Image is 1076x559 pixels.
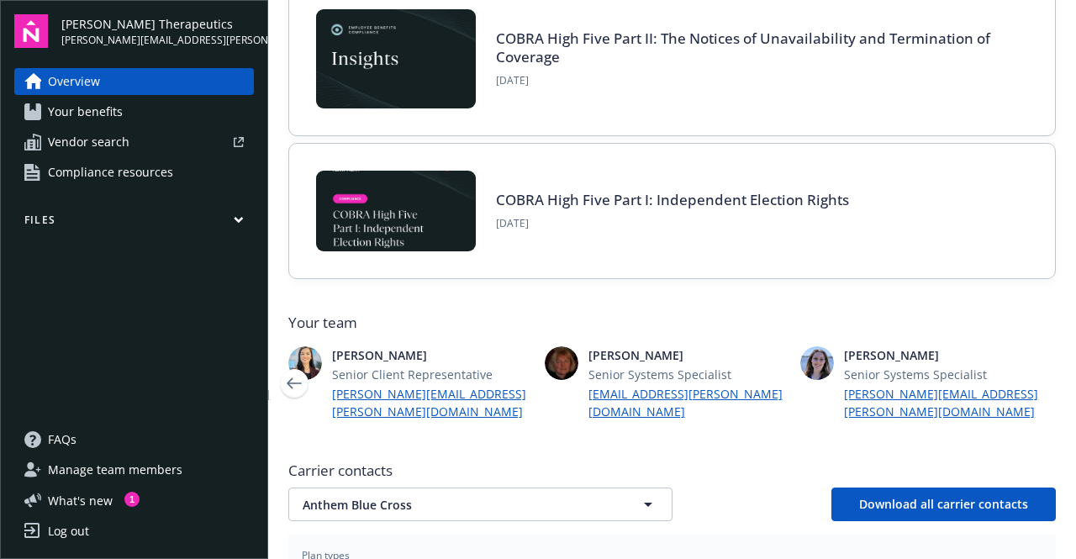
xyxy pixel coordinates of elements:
[545,346,578,380] img: photo
[14,426,254,453] a: FAQs
[303,496,604,514] span: Anthem Blue Cross
[48,129,129,156] span: Vendor search
[14,129,254,156] a: Vendor search
[48,456,182,483] span: Manage team members
[288,461,1056,481] span: Carrier contacts
[14,68,254,95] a: Overview
[48,159,173,186] span: Compliance resources
[14,98,254,125] a: Your benefits
[831,488,1056,521] button: Download all carrier contacts
[844,346,1043,364] span: [PERSON_NAME]
[288,313,1056,333] span: Your team
[48,68,100,95] span: Overview
[332,366,531,383] span: Senior Client Representative
[844,385,1043,420] a: [PERSON_NAME][EMAIL_ADDRESS][PERSON_NAME][DOMAIN_NAME]
[48,518,89,545] div: Log out
[316,9,476,108] img: Card Image - EB Compliance Insights.png
[588,366,788,383] span: Senior Systems Specialist
[14,159,254,186] a: Compliance resources
[859,496,1028,512] span: Download all carrier contacts
[332,385,531,420] a: [PERSON_NAME][EMAIL_ADDRESS][PERSON_NAME][DOMAIN_NAME]
[48,426,76,453] span: FAQs
[61,15,254,33] span: [PERSON_NAME] Therapeutics
[61,33,254,48] span: [PERSON_NAME][EMAIL_ADDRESS][PERSON_NAME][DOMAIN_NAME]
[496,73,1008,88] span: [DATE]
[496,190,849,209] a: COBRA High Five Part I: Independent Election Rights
[48,492,113,509] span: What ' s new
[588,346,788,364] span: [PERSON_NAME]
[496,216,849,231] span: [DATE]
[14,14,48,48] img: navigator-logo.svg
[496,29,990,66] a: COBRA High Five Part II: The Notices of Unavailability and Termination of Coverage
[316,171,476,251] img: BLOG-Card Image - Compliance - COBRA High Five Pt 1 07-18-25.jpg
[800,346,834,380] img: photo
[281,370,308,397] a: Previous
[124,492,140,507] div: 1
[48,98,123,125] span: Your benefits
[288,488,672,521] button: Anthem Blue Cross
[288,346,322,380] img: photo
[14,456,254,483] a: Manage team members
[588,385,788,420] a: [EMAIL_ADDRESS][PERSON_NAME][DOMAIN_NAME]
[332,346,531,364] span: [PERSON_NAME]
[14,492,140,509] button: What's new1
[61,14,254,48] button: [PERSON_NAME] Therapeutics[PERSON_NAME][EMAIL_ADDRESS][PERSON_NAME][DOMAIN_NAME]
[844,366,1043,383] span: Senior Systems Specialist
[14,213,254,234] button: Files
